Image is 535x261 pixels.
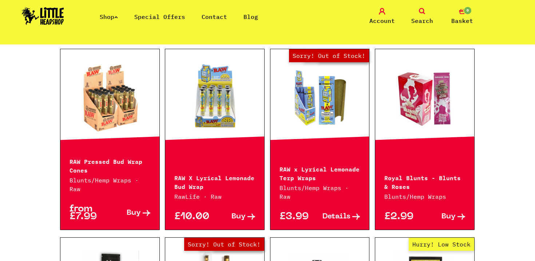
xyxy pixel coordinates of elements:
span: Basket [451,16,473,25]
a: Shop [100,13,118,20]
span: Hurry! Low Stock [409,238,474,251]
span: Sorry! Out of Stock! [289,49,369,62]
span: Buy [231,213,246,221]
a: Contact [202,13,227,20]
p: £3.99 [280,213,320,221]
p: £10.00 [174,213,215,221]
span: 0 [463,6,472,15]
a: Special Offers [134,13,185,20]
p: RAW x Lyrical Lemonade Terp Wraps [280,164,360,182]
a: Buy [425,213,465,221]
p: Royal Blunts - Blunts & Roses [384,173,465,190]
a: Search [404,8,440,25]
span: Buy [441,213,456,221]
p: Blunts/Hemp Wraps · Raw [280,183,360,201]
a: Blog [243,13,258,20]
a: 0 Basket [444,8,480,25]
p: RAW X Lyrical Lemonade Bud Wrap [174,173,255,190]
p: RAW Pressed Bud Wrap Cones [70,157,150,174]
p: from £7.99 [70,205,110,221]
a: Buy [215,213,255,221]
p: Blunts/Hemp Wraps · Raw [70,176,150,193]
span: Search [411,16,433,25]
a: Out of Stock Hurry! Low Stock Sorry! Out of Stock! [270,62,369,135]
p: Blunts/Hemp Wraps [384,192,465,201]
span: Account [369,16,395,25]
span: Buy [127,209,141,217]
img: Little Head Shop Logo [22,7,64,25]
span: Sorry! Out of Stock! [184,238,264,251]
span: Details [322,213,350,221]
p: RawLife · Raw [174,192,255,201]
a: Details [320,213,360,221]
a: Buy [110,205,150,221]
p: £2.99 [384,213,425,221]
